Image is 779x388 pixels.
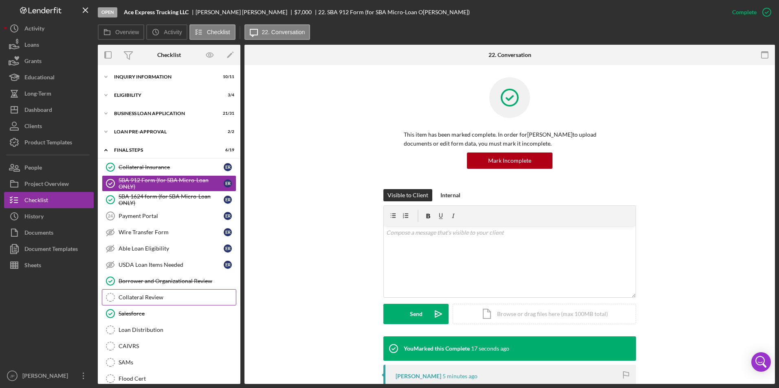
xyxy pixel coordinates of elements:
div: CAIVRS [119,343,236,349]
div: History [24,208,44,227]
div: INQUIRY INFORMATION [114,74,214,79]
div: Borrower and Organizational Review [119,278,236,284]
a: Project Overview [4,176,94,192]
div: Visible to Client [387,189,428,201]
button: Send [383,304,449,324]
div: Product Templates [24,134,72,153]
div: 10 / 11 [220,74,234,79]
div: FINAL STEPS [114,148,214,153]
label: Overview [115,29,139,35]
button: Long-Term [4,85,94,102]
a: SBA 1624 form (for SBA Micro-Loan ONLY)ER [102,192,236,208]
button: Dashboard [4,102,94,118]
div: LOAN PRE-APPROVAL [114,129,214,134]
div: E R [224,228,232,236]
a: Flood Cert [102,371,236,387]
div: E R [224,261,232,269]
div: Send [410,304,423,324]
div: 2 / 2 [220,129,234,134]
div: Able Loan Eligibility [119,245,224,252]
button: Product Templates [4,134,94,150]
div: [PERSON_NAME] [20,368,73,386]
div: E R [224,196,232,204]
div: Open Intercom Messenger [751,352,771,372]
div: Checklist [157,52,181,58]
div: 22. Conversation [489,52,531,58]
div: 21 / 31 [220,111,234,116]
div: People [24,159,42,178]
a: Loan Distribution [102,322,236,338]
div: E R [224,212,232,220]
a: CAIVRS [102,338,236,354]
b: Ace Express Trucking LLC [124,9,189,15]
div: SBA 912 Form (for SBA Micro-Loan ONLY) [119,177,224,190]
div: Payment Portal [119,213,224,219]
div: Checklist [24,192,48,210]
div: 6 / 19 [220,148,234,153]
button: Clients [4,118,94,134]
button: Complete [724,4,775,20]
button: Document Templates [4,241,94,257]
a: Borrower and Organizational Review [102,273,236,289]
div: ELIGIBILITY [114,93,214,98]
button: 22. Conversation [244,24,310,40]
a: SAMs [102,354,236,371]
a: Able Loan EligibilityER [102,240,236,257]
a: Collateral Review [102,289,236,305]
a: Activity [4,20,94,37]
button: Activity [146,24,187,40]
time: 2025-10-15 18:57 [471,345,509,352]
button: History [4,208,94,225]
div: [PERSON_NAME] [396,373,441,379]
label: Activity [164,29,182,35]
button: Grants [4,53,94,69]
text: JP [10,374,14,378]
time: 2025-10-15 18:51 [442,373,478,379]
a: SBA 912 Form (for SBA Micro-Loan ONLY)ER [102,175,236,192]
a: 24Payment PortalER [102,208,236,224]
button: Checklist [4,192,94,208]
div: Educational [24,69,55,87]
button: Educational [4,69,94,85]
div: Documents [24,225,53,243]
div: Loan Distribution [119,327,236,333]
div: Clients [24,118,42,136]
a: Wire Transfer FormER [102,224,236,240]
tspan: 24 [108,214,113,218]
div: Grants [24,53,42,71]
button: People [4,159,94,176]
button: Documents [4,225,94,241]
button: Mark Incomplete [467,153,552,169]
a: Salesforce [102,305,236,322]
div: E R [224,244,232,253]
div: Sheets [24,257,41,275]
div: 3 / 4 [220,93,234,98]
div: Mark Incomplete [488,153,531,169]
div: You Marked this Complete [404,345,470,352]
div: Complete [732,4,757,20]
div: USDA Loan Items Needed [119,262,224,268]
div: Collateral Insurance [119,164,224,170]
div: E R [224,163,232,171]
label: Checklist [207,29,230,35]
div: Flood Cert [119,375,236,382]
a: USDA Loan Items NeededER [102,257,236,273]
div: Document Templates [24,241,78,259]
button: Checklist [189,24,235,40]
div: BUSINESS LOAN APPLICATION [114,111,214,116]
div: 22. SBA 912 Form (for SBA Micro-Loan O[PERSON_NAME]) [318,9,470,15]
button: Loans [4,37,94,53]
div: SAMs [119,359,236,366]
button: Sheets [4,257,94,273]
button: JP[PERSON_NAME] [4,368,94,384]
